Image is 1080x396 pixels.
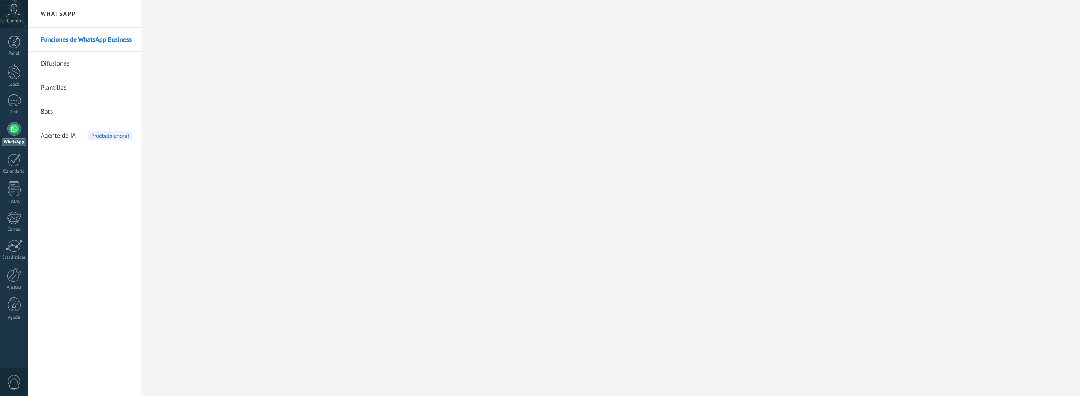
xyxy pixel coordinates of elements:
li: Funciones de WhatsApp Business [28,28,141,52]
div: Chats [2,109,27,115]
li: Bots [28,100,141,124]
div: Leads [2,82,27,88]
a: Bots [41,100,132,124]
div: Listas [2,199,27,205]
li: Plantillas [28,76,141,100]
span: Cuenta [7,18,21,24]
li: Agente de IA [28,124,141,148]
div: Correo [2,227,27,233]
li: Difusiones [28,52,141,76]
span: Pruébalo ahora! [88,131,132,140]
div: Estadísticas [2,255,27,260]
div: WhatsApp [2,138,26,146]
div: Ajustes [2,285,27,290]
a: Agente de IAPruébalo ahora! [41,124,132,148]
a: Plantillas [41,76,132,100]
div: Ayuda [2,315,27,320]
span: Agente de IA [41,124,76,148]
div: Panel [2,51,27,57]
a: Difusiones [41,52,132,76]
a: Funciones de WhatsApp Business [41,28,132,52]
div: Calendario [2,169,27,175]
